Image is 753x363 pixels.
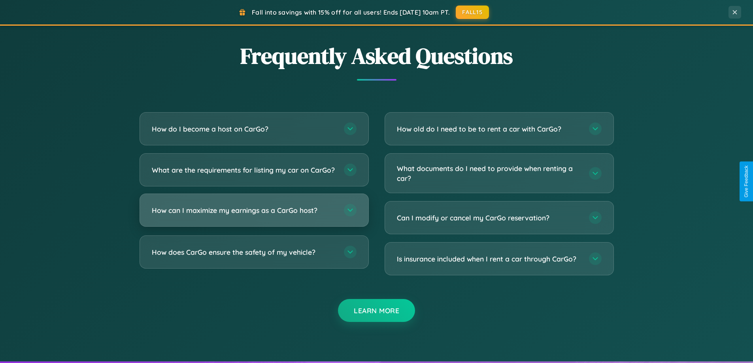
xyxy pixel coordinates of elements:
[397,124,581,134] h3: How old do I need to be to rent a car with CarGo?
[397,213,581,223] h3: Can I modify or cancel my CarGo reservation?
[152,124,336,134] h3: How do I become a host on CarGo?
[152,165,336,175] h3: What are the requirements for listing my car on CarGo?
[252,8,450,16] span: Fall into savings with 15% off for all users! Ends [DATE] 10am PT.
[152,205,336,215] h3: How can I maximize my earnings as a CarGo host?
[338,299,415,322] button: Learn More
[397,254,581,264] h3: Is insurance included when I rent a car through CarGo?
[744,166,749,197] div: Give Feedback
[456,6,489,19] button: FALL15
[397,164,581,183] h3: What documents do I need to provide when renting a car?
[140,41,614,71] h2: Frequently Asked Questions
[152,247,336,257] h3: How does CarGo ensure the safety of my vehicle?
